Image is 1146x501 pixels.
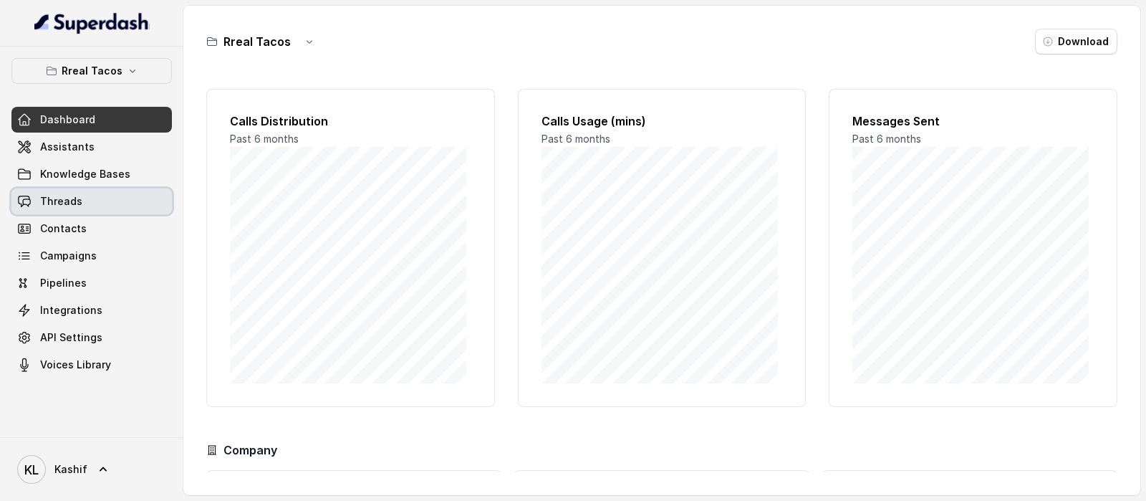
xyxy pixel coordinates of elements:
[11,107,172,133] a: Dashboard
[11,449,172,490] a: Kashif
[40,249,97,263] span: Campaigns
[11,270,172,296] a: Pipelines
[852,113,1094,130] h2: Messages Sent
[11,189,172,214] a: Threads
[40,194,82,209] span: Threads
[54,462,87,477] span: Kashif
[11,161,172,187] a: Knowledge Bases
[230,133,299,145] span: Past 6 months
[852,133,921,145] span: Past 6 months
[230,113,471,130] h2: Calls Distribution
[40,167,130,181] span: Knowledge Bases
[62,62,122,80] p: Rreal Tacos
[40,358,111,372] span: Voices Library
[40,303,102,318] span: Integrations
[40,276,87,290] span: Pipelines
[24,462,39,477] text: KL
[541,113,783,130] h2: Calls Usage (mins)
[541,133,610,145] span: Past 6 months
[11,243,172,269] a: Campaigns
[11,325,172,350] a: API Settings
[11,134,172,160] a: Assistants
[40,330,102,345] span: API Settings
[11,58,172,84] button: Rreal Tacos
[11,352,172,378] a: Voices Library
[11,216,172,242] a: Contacts
[40,113,95,127] span: Dashboard
[40,140,95,154] span: Assistants
[223,442,277,459] h3: Company
[223,33,291,50] h3: Rreal Tacos
[40,221,87,236] span: Contacts
[34,11,150,34] img: light.svg
[1035,29,1117,54] button: Download
[11,297,172,323] a: Integrations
